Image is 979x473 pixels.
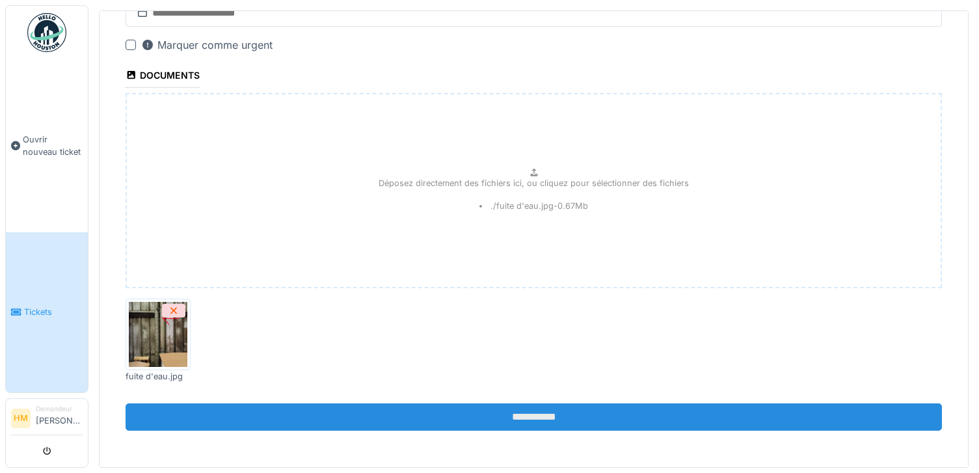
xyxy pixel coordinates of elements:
[379,177,689,189] p: Déposez directement des fichiers ici, ou cliquez pour sélectionner des fichiers
[11,409,31,428] li: HM
[11,404,83,435] a: HM Demandeur[PERSON_NAME]
[126,66,200,88] div: Documents
[23,133,83,158] span: Ouvrir nouveau ticket
[479,200,589,212] li: ./fuite d'eau.jpg - 0.67 Mb
[6,232,88,393] a: Tickets
[27,13,66,52] img: Badge_color-CXgf-gQk.svg
[36,404,83,414] div: Demandeur
[129,302,187,367] img: imy4i48xqkjlcfp3l687jluunffv
[126,370,191,383] div: fuite d'eau.jpg
[36,404,83,432] li: [PERSON_NAME]
[24,306,83,318] span: Tickets
[141,37,273,53] div: Marquer comme urgent
[6,59,88,232] a: Ouvrir nouveau ticket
